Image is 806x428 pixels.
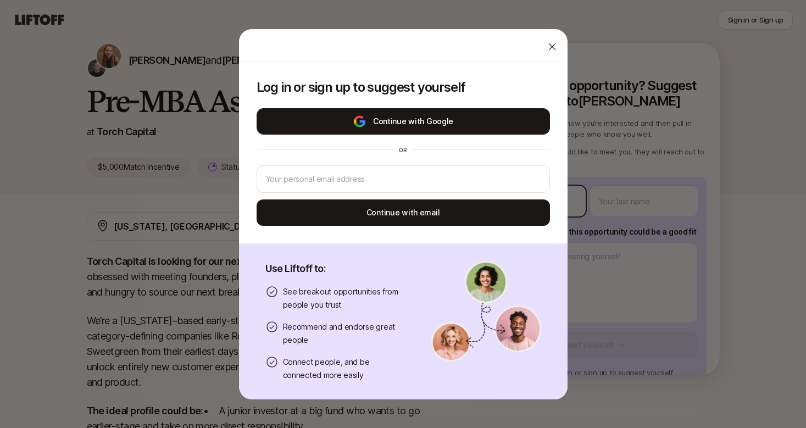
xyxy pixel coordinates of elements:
div: or [394,146,412,154]
p: Recommend and endorse great people [283,320,405,347]
button: Continue with email [257,199,550,226]
img: google-logo [353,115,366,128]
p: Connect people, and be connected more easily [283,355,405,382]
p: Log in or sign up to suggest yourself [257,80,550,95]
p: Use Liftoff to: [265,261,405,276]
p: See breakout opportunities from people you trust [283,285,405,312]
img: signup-banner [431,261,541,362]
button: Continue with Google [257,108,550,135]
input: Your personal email address [266,173,541,186]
